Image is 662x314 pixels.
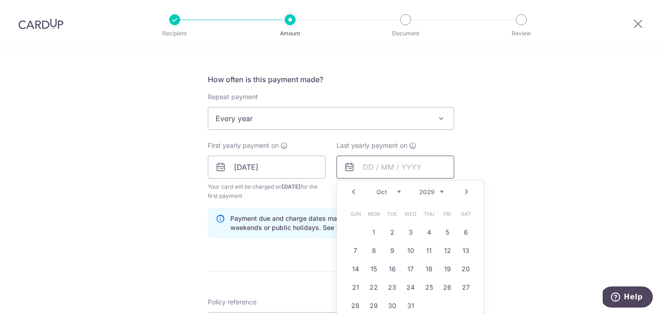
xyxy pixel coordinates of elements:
a: 19 [440,262,455,276]
span: Last yearly payment on [337,141,407,150]
a: 14 [348,262,363,276]
a: 20 [458,262,473,276]
a: 3 [403,225,418,240]
iframe: Opens a widget where you can find more information [603,286,653,309]
a: 18 [422,262,436,276]
p: Payment due and charge dates may be adjusted if it falls on weekends or public holidays. See fina... [230,214,446,232]
a: 28 [348,298,363,313]
a: Prev [348,186,359,197]
input: DD / MM / YYYY [208,156,325,179]
a: 27 [458,280,473,295]
a: 22 [366,280,381,295]
a: 29 [366,298,381,313]
a: 6 [458,225,473,240]
a: 13 [458,243,473,258]
span: [DATE] [282,183,301,190]
p: Amount [256,29,324,38]
label: Policy reference [208,297,257,307]
a: 7 [348,243,363,258]
a: 11 [422,243,436,258]
span: First yearly payment on [208,141,279,150]
a: 12 [440,243,455,258]
p: Recipient [141,29,209,38]
span: Monday [366,207,381,221]
a: 9 [385,243,399,258]
a: 1 [366,225,381,240]
a: 25 [422,280,436,295]
a: 31 [403,298,418,313]
a: 10 [403,243,418,258]
span: Every year [208,107,454,130]
a: 17 [403,262,418,276]
span: Tuesday [385,207,399,221]
a: 24 [403,280,418,295]
a: Next [461,186,472,197]
a: 30 [385,298,399,313]
p: Review [487,29,555,38]
span: Thursday [422,207,436,221]
a: 8 [366,243,381,258]
span: Saturday [458,207,473,221]
a: 21 [348,280,363,295]
span: Your card will be charged on [208,182,325,201]
a: 5 [440,225,455,240]
span: Every year [208,107,454,129]
a: 16 [385,262,399,276]
p: Document [371,29,439,38]
span: Wednesday [403,207,418,221]
a: 23 [385,280,399,295]
img: CardUp [18,18,63,29]
a: 4 [422,225,436,240]
a: 2 [385,225,399,240]
input: DD / MM / YYYY [337,156,454,179]
a: 15 [366,262,381,276]
h5: How often is this payment made? [208,74,454,85]
label: Repeat payment [208,92,258,101]
span: Friday [440,207,455,221]
span: Sunday [348,207,363,221]
a: 26 [440,280,455,295]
